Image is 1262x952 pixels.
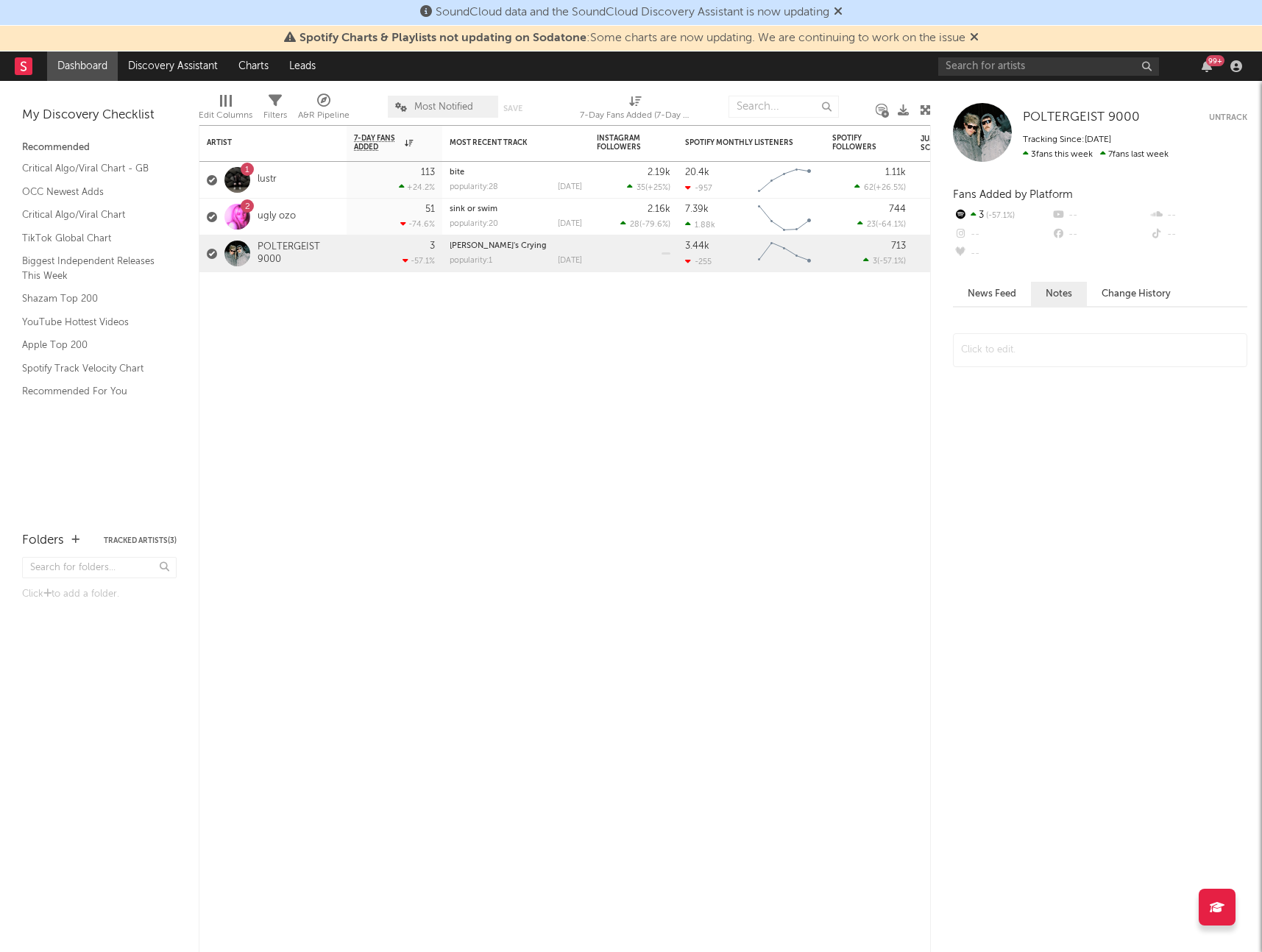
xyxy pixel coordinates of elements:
span: Most Notified [414,102,473,112]
div: -- [1051,206,1149,225]
div: Click to add a folder. [22,586,177,603]
div: [DATE] [558,257,582,265]
a: ugly ozo [258,210,296,223]
svg: Chart title [751,235,818,272]
a: Discovery Assistant [118,51,228,81]
span: Fans Added by Platform [953,189,1073,200]
a: TikTok Global Chart [22,230,162,246]
div: -255 [685,257,712,266]
div: 7-Day Fans Added (7-Day Fans Added) [580,88,690,131]
div: ( ) [627,182,670,192]
div: popularity: 20 [450,220,498,228]
div: My Discovery Checklist [22,107,177,124]
span: 23 [867,221,876,229]
a: Critical Algo/Viral Chart - GB [22,160,162,177]
a: Biggest Independent Releases This Week [22,253,162,283]
a: bite [450,168,464,177]
svg: Chart title [751,162,818,199]
div: Lucy's Crying [450,242,582,250]
span: +25 % [648,184,668,192]
span: 3 fans this week [1023,150,1093,159]
a: [PERSON_NAME]'s Crying [450,242,547,250]
div: 744 [889,205,906,214]
div: sink or swim [450,205,582,213]
span: -79.6 % [642,221,668,229]
span: -57.1 % [984,212,1015,220]
input: Search... [729,96,839,118]
span: 3 [873,257,877,266]
div: -- [1051,225,1149,244]
div: Spotify Monthly Listeners [685,138,795,147]
div: Spotify Followers [832,134,884,152]
div: ( ) [854,182,906,192]
a: sink or swim [450,205,497,213]
div: Edit Columns [199,88,252,131]
div: Edit Columns [199,107,252,124]
button: Untrack [1209,110,1247,125]
a: Shazam Top 200 [22,291,162,307]
div: Jump Score [921,135,957,152]
div: 51 [425,205,435,214]
div: 113 [421,168,435,177]
div: [DATE] [558,220,582,228]
span: Spotify Charts & Playlists not updating on Sodatone [299,32,586,44]
div: Filters [263,88,287,131]
div: 3.44k [685,241,709,251]
div: A&R Pipeline [298,107,350,124]
a: Critical Algo/Viral Chart [22,207,162,223]
div: -57.1 % [403,256,435,266]
button: Change History [1087,282,1185,306]
button: Notes [1031,282,1087,306]
div: popularity: 1 [450,257,492,265]
div: bite [450,168,582,177]
span: 7-Day Fans Added [354,134,401,152]
div: -74.6 % [400,219,435,229]
span: Dismiss [834,7,843,18]
div: A&R Pipeline [298,88,350,131]
a: Recommended For You [22,383,162,399]
span: SoundCloud data and the SoundCloud Discovery Assistant is now updating [436,7,829,18]
span: 28 [630,221,639,229]
a: Apple Top 200 [22,337,162,353]
span: -64.1 % [878,221,904,229]
div: -- [953,225,1051,244]
div: -- [953,244,1051,263]
div: 3 [953,206,1051,225]
div: 2.16k [648,205,670,214]
div: 60.3 [921,245,979,263]
div: 7-Day Fans Added (7-Day Fans Added) [580,107,690,124]
div: 1.88k [685,220,715,230]
span: POLTERGEIST 9000 [1023,111,1140,124]
a: Charts [228,51,279,81]
div: Artist [207,138,317,147]
button: Save [503,104,522,113]
button: News Feed [953,282,1031,306]
div: -957 [685,183,712,193]
span: Tracking Since: [DATE] [1023,135,1111,144]
div: 7.39k [685,205,709,214]
div: 1.11k [885,168,906,177]
div: ( ) [863,256,906,266]
span: 35 [637,184,645,192]
a: YouTube Hottest Videos [22,314,162,330]
div: 99 + [1206,55,1224,66]
a: Dashboard [47,51,118,81]
button: 99+ [1202,60,1212,72]
span: +26.5 % [876,184,904,192]
div: Filters [263,107,287,124]
span: Dismiss [970,32,979,44]
div: ( ) [857,219,906,229]
button: Tracked Artists(3) [104,537,177,544]
div: 2.19k [648,168,670,177]
span: : Some charts are now updating. We are continuing to work on the issue [299,32,965,44]
input: Search for folders... [22,557,177,578]
a: POLTERGEIST 9000 [258,241,339,266]
div: Recommended [22,139,177,157]
input: Search for artists [938,57,1159,76]
div: 61.5 [921,208,979,226]
div: 3 [430,241,435,251]
a: lustr [258,174,277,186]
div: 76.9 [921,171,979,189]
a: Spotify Track Velocity Chart [22,360,162,377]
div: 20.4k [685,168,709,177]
